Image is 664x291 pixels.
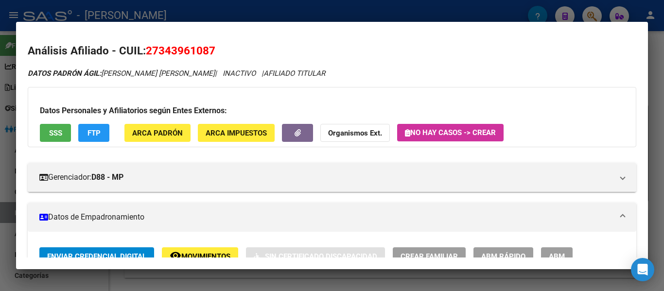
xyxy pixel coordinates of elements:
[28,203,636,232] mat-expansion-panel-header: Datos de Empadronamiento
[246,247,385,265] button: Sin Certificado Discapacidad
[124,124,191,142] button: ARCA Padrón
[28,43,636,59] h2: Análisis Afiliado - CUIL:
[39,171,613,183] mat-panel-title: Gerenciador:
[206,129,267,137] span: ARCA Impuestos
[263,69,325,78] span: AFILIADO TITULAR
[198,124,275,142] button: ARCA Impuestos
[91,171,123,183] strong: D88 - MP
[49,129,62,137] span: SSS
[28,163,636,192] mat-expansion-panel-header: Gerenciador:D88 - MP
[78,124,109,142] button: FTP
[28,69,215,78] span: [PERSON_NAME] [PERSON_NAME]
[320,124,390,142] button: Organismos Ext.
[549,252,565,261] span: ABM
[47,252,146,261] span: Enviar Credencial Digital
[401,252,458,261] span: Crear Familiar
[393,247,466,265] button: Crear Familiar
[87,129,101,137] span: FTP
[473,247,533,265] button: ABM Rápido
[39,211,613,223] mat-panel-title: Datos de Empadronamiento
[146,44,215,57] span: 27343961087
[39,247,154,265] button: Enviar Credencial Digital
[397,124,504,141] button: No hay casos -> Crear
[132,129,183,137] span: ARCA Padrón
[28,69,101,78] strong: DATOS PADRÓN ÁGIL:
[541,247,573,265] button: ABM
[28,69,325,78] i: | INACTIVO |
[405,128,496,137] span: No hay casos -> Crear
[162,247,238,265] button: Movimientos
[170,250,181,261] mat-icon: remove_red_eye
[181,252,230,261] span: Movimientos
[631,258,654,281] div: Open Intercom Messenger
[481,252,525,261] span: ABM Rápido
[328,129,382,137] strong: Organismos Ext.
[40,105,624,117] h3: Datos Personales y Afiliatorios según Entes Externos:
[40,124,71,142] button: SSS
[265,252,377,261] span: Sin Certificado Discapacidad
